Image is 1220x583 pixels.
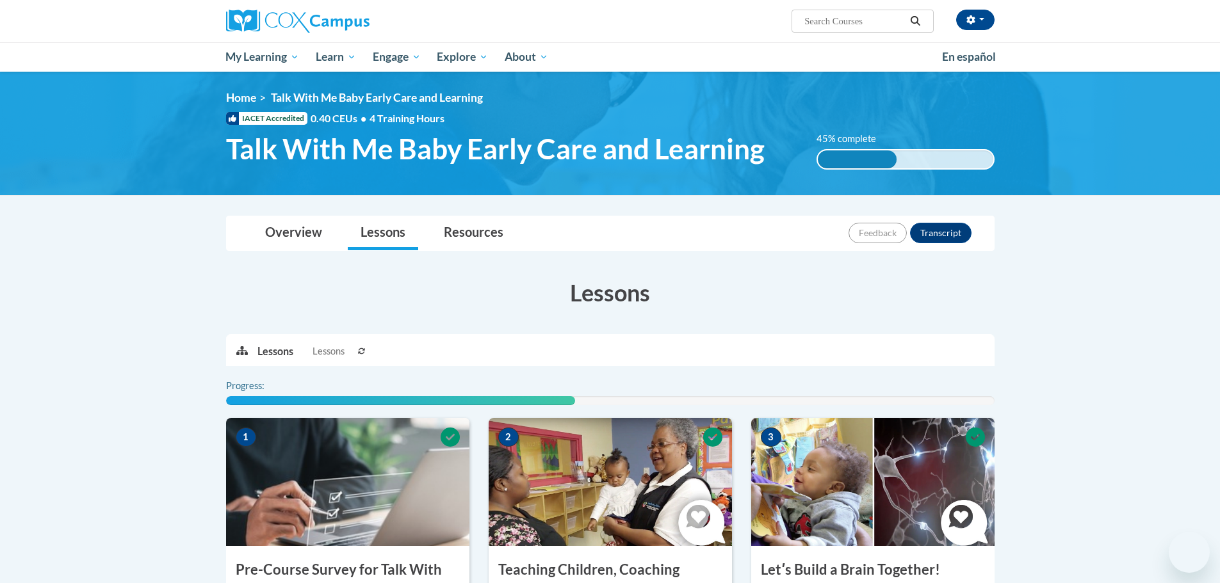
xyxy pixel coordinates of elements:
[803,13,906,29] input: Search Courses
[496,42,557,72] a: About
[431,216,516,250] a: Resources
[226,379,300,393] label: Progress:
[942,50,996,63] span: En español
[437,49,488,65] span: Explore
[313,344,345,358] span: Lessons
[361,112,366,124] span: •
[370,112,444,124] span: 4 Training Hours
[906,13,925,29] button: Search
[226,10,469,33] a: Cox Campus
[307,42,364,72] a: Learn
[252,216,335,250] a: Overview
[849,223,907,243] button: Feedback
[226,418,469,546] img: Course Image
[311,111,370,125] span: 0.40 CEUs
[236,427,256,447] span: 1
[226,10,370,33] img: Cox Campus
[207,42,1014,72] div: Main menu
[428,42,496,72] a: Explore
[226,112,307,125] span: IACET Accredited
[364,42,429,72] a: Engage
[934,44,1004,70] a: En español
[316,49,356,65] span: Learn
[818,150,897,168] div: 45% complete
[271,91,483,104] span: Talk With Me Baby Early Care and Learning
[761,427,781,447] span: 3
[498,427,519,447] span: 2
[226,276,995,308] h3: Lessons
[257,344,293,358] p: Lessons
[1169,532,1210,573] iframe: Button to launch messaging window
[348,216,418,250] a: Lessons
[489,418,732,546] img: Course Image
[505,49,548,65] span: About
[817,132,890,146] label: 45% complete
[373,49,421,65] span: Engage
[226,132,765,166] span: Talk With Me Baby Early Care and Learning
[751,418,995,546] img: Course Image
[910,223,972,243] button: Transcript
[751,560,995,580] h3: Letʹs Build a Brain Together!
[225,49,299,65] span: My Learning
[226,91,256,104] a: Home
[956,10,995,30] button: Account Settings
[218,42,308,72] a: My Learning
